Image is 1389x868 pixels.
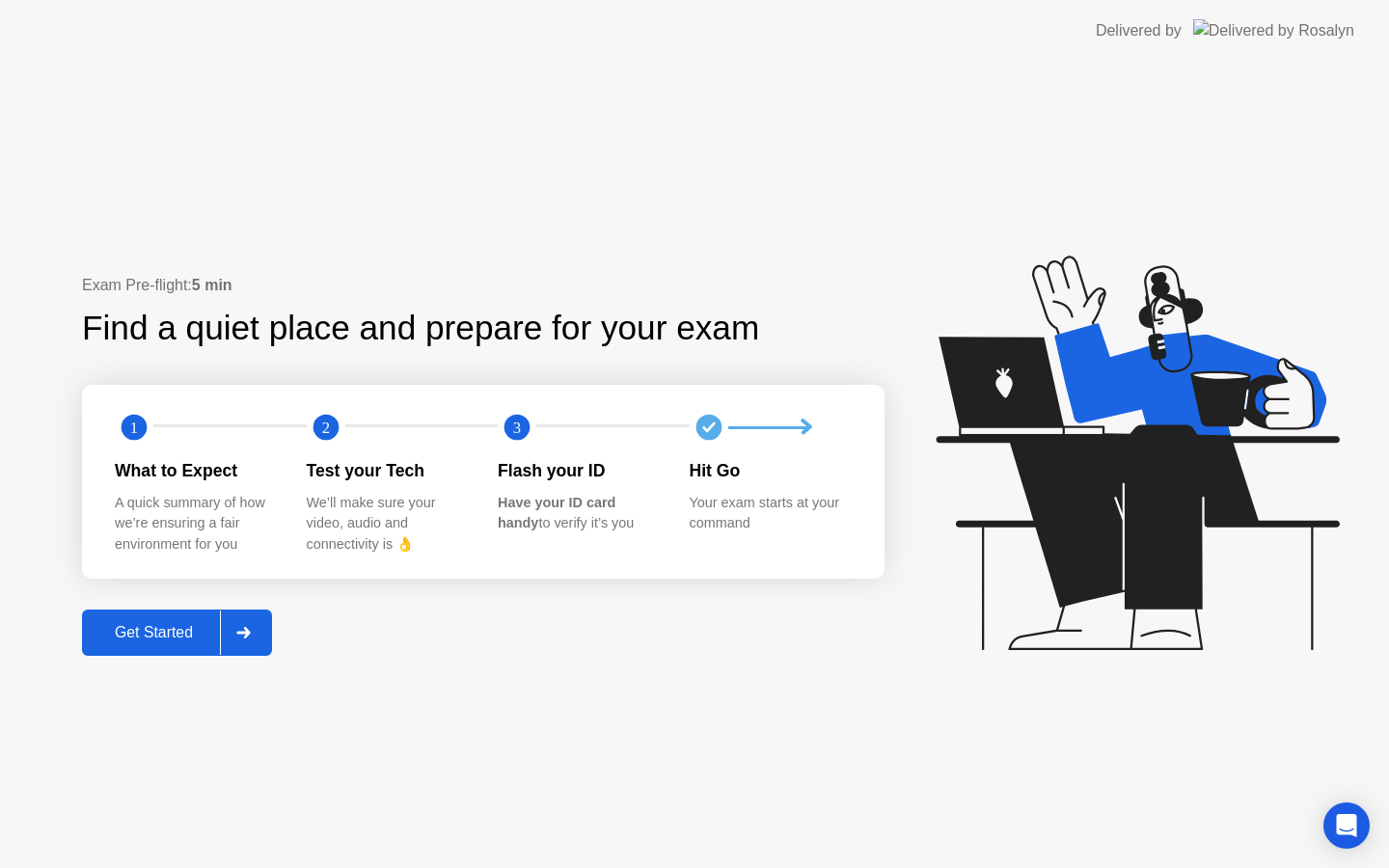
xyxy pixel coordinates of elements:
[307,458,468,483] div: Test your Tech
[498,458,659,483] div: Flash your ID
[321,419,329,437] text: 2
[82,303,762,354] div: Find a quiet place and prepare for your exam
[1193,19,1354,41] img: Delivered by Rosalyn
[82,274,885,297] div: Exam Pre-flight:
[690,493,851,534] div: Your exam starts at your command
[115,458,276,483] div: What to Expect
[192,277,232,293] b: 5 min
[1096,19,1182,42] div: Delivered by
[115,493,276,556] div: A quick summary of how we’re ensuring a fair environment for you
[513,419,521,437] text: 3
[82,610,272,656] button: Get Started
[307,493,468,556] div: We’ll make sure your video, audio and connectivity is 👌
[498,495,615,531] b: Have your ID card handy
[1323,802,1370,849] div: Open Intercom Messenger
[88,624,220,641] div: Get Started
[690,458,851,483] div: Hit Go
[498,493,659,534] div: to verify it’s you
[130,419,138,437] text: 1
